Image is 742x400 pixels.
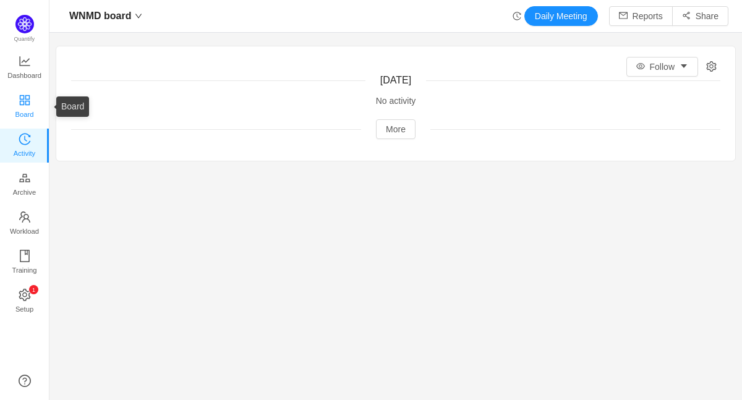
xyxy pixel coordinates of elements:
[71,95,720,108] div: No activity
[7,63,41,88] span: Dashboard
[14,36,35,42] span: Quantify
[15,15,34,33] img: Quantify
[19,250,31,262] i: icon: book
[32,285,35,294] p: 1
[609,6,673,26] button: icon: mailReports
[19,55,31,67] i: icon: line-chart
[524,6,598,26] button: Daily Meeting
[513,12,521,20] i: icon: history
[69,6,131,26] span: WNMD board
[19,172,31,197] a: Archive
[14,141,35,166] span: Activity
[19,211,31,223] i: icon: team
[19,289,31,314] a: icon: settingSetup
[19,134,31,158] a: Activity
[376,119,416,139] button: More
[19,211,31,236] a: Workload
[10,219,39,244] span: Workload
[29,285,38,294] sup: 1
[15,102,34,127] span: Board
[19,289,31,301] i: icon: setting
[13,180,36,205] span: Archive
[706,61,717,72] i: icon: setting
[15,297,33,321] span: Setup
[135,12,142,20] i: icon: down
[672,6,728,26] button: icon: share-altShare
[19,94,31,106] i: icon: appstore
[19,375,31,387] a: icon: question-circle
[19,56,31,80] a: Dashboard
[19,133,31,145] i: icon: history
[19,95,31,119] a: Board
[19,250,31,275] a: Training
[19,172,31,184] i: icon: gold
[12,258,36,283] span: Training
[626,57,698,77] button: icon: eyeFollowicon: caret-down
[380,75,411,85] span: [DATE]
